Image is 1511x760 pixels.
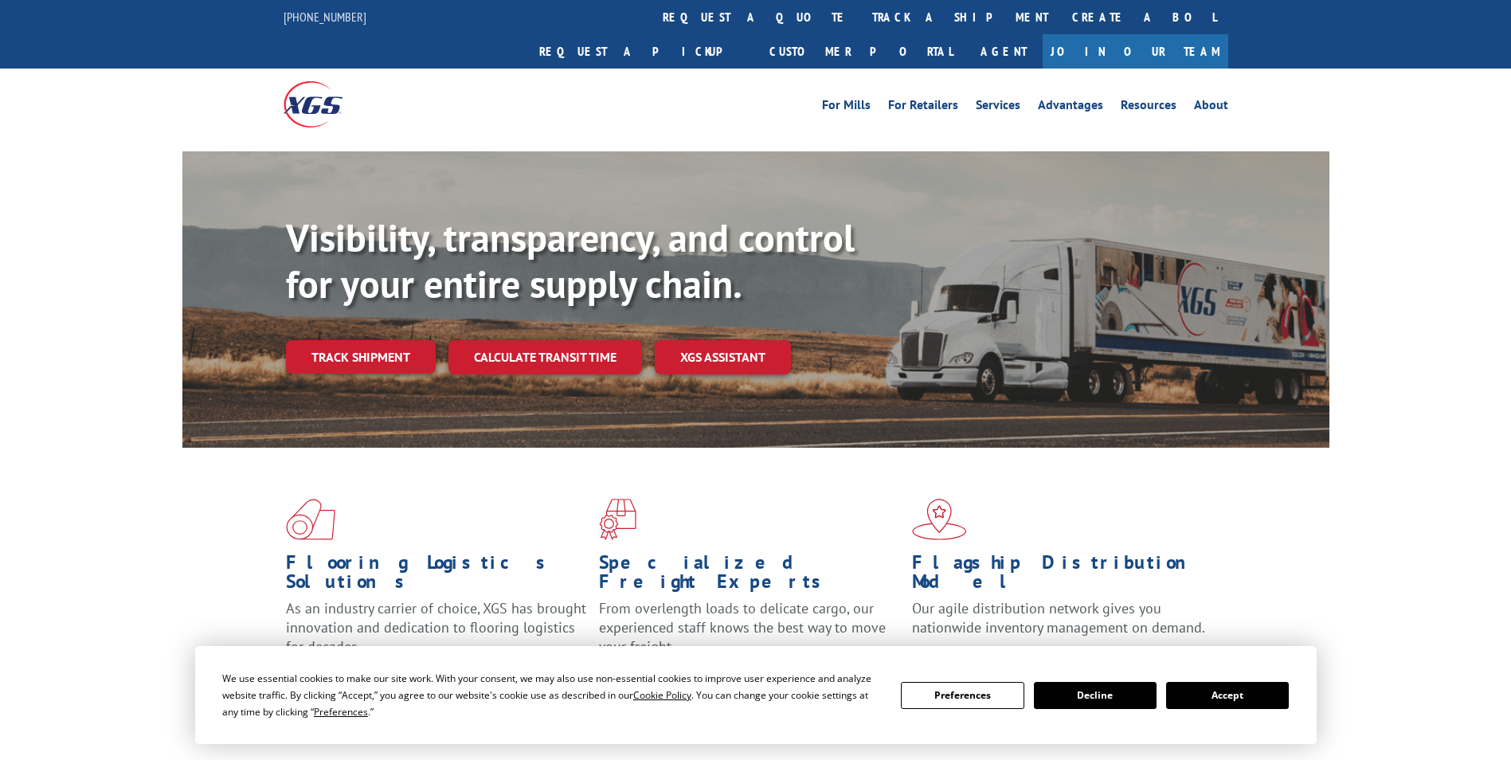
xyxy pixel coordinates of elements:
a: [PHONE_NUMBER] [284,9,366,25]
a: Advantages [1038,99,1103,116]
h1: Specialized Freight Experts [599,553,900,599]
a: Customer Portal [757,34,965,69]
a: Request a pickup [527,34,757,69]
a: For Mills [822,99,871,116]
img: xgs-icon-flagship-distribution-model-red [912,499,967,540]
p: From overlength loads to delicate cargo, our experienced staff knows the best way to move your fr... [599,599,900,670]
a: Track shipment [286,340,436,374]
a: For Retailers [888,99,958,116]
a: Agent [965,34,1043,69]
div: Cookie Consent Prompt [195,646,1317,744]
span: As an industry carrier of choice, XGS has brought innovation and dedication to flooring logistics... [286,599,586,656]
a: About [1194,99,1228,116]
img: xgs-icon-total-supply-chain-intelligence-red [286,499,335,540]
span: Preferences [314,705,368,719]
a: Calculate transit time [448,340,642,374]
a: Services [976,99,1020,116]
a: XGS ASSISTANT [655,340,791,374]
h1: Flagship Distribution Model [912,553,1213,599]
span: Our agile distribution network gives you nationwide inventory management on demand. [912,599,1205,637]
a: Join Our Team [1043,34,1228,69]
button: Accept [1166,682,1289,709]
button: Preferences [901,682,1024,709]
b: Visibility, transparency, and control for your entire supply chain. [286,213,855,308]
a: Resources [1121,99,1176,116]
button: Decline [1034,682,1157,709]
div: We use essential cookies to make our site work. With your consent, we may also use non-essential ... [222,670,882,720]
h1: Flooring Logistics Solutions [286,553,587,599]
span: Cookie Policy [633,688,691,702]
img: xgs-icon-focused-on-flooring-red [599,499,636,540]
